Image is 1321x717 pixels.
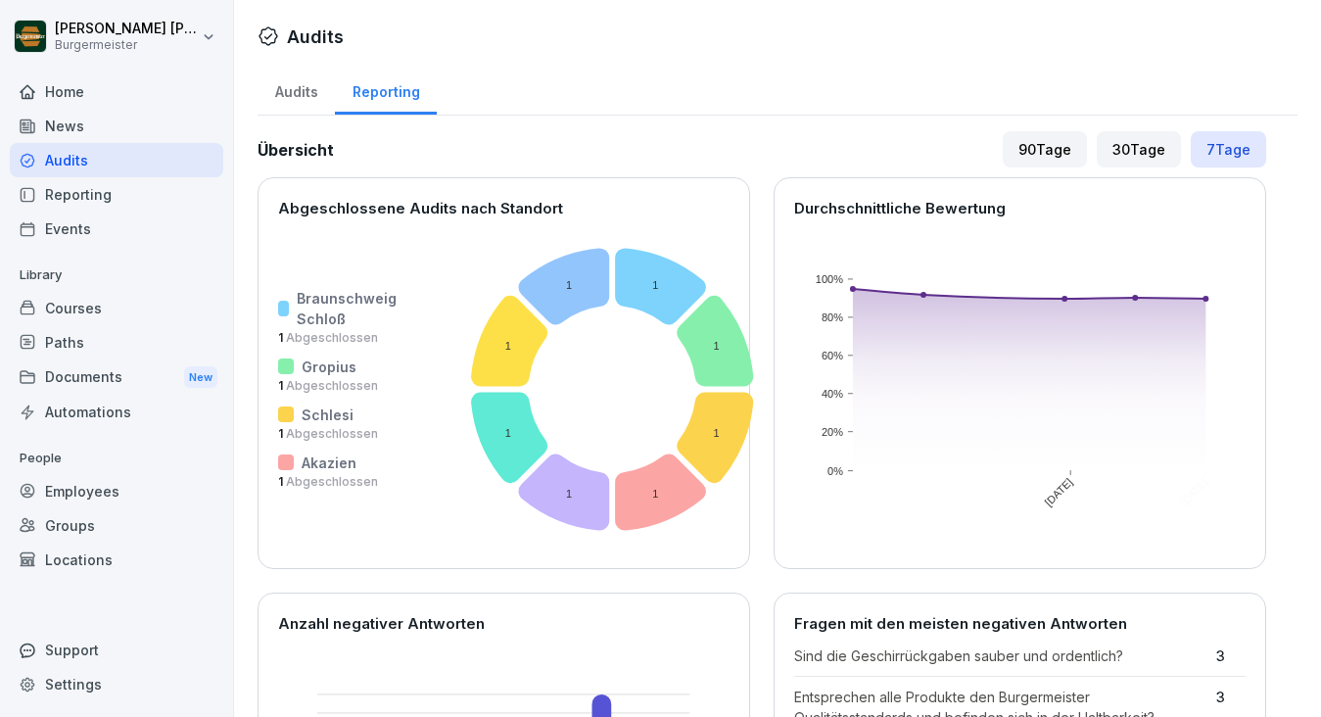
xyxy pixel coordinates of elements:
text: 60% [822,350,843,361]
p: 3 [1216,645,1246,666]
p: Sind die Geschirrückgaben sauber und ordentlich? [794,645,1206,666]
div: Documents [10,359,223,396]
p: Braunschweig Schloß [297,288,401,329]
a: Events [10,212,223,246]
div: 7 Tage [1191,131,1266,167]
a: Reporting [10,177,223,212]
a: DocumentsNew [10,359,223,396]
span: Abgeschlossen [283,474,378,489]
div: 30 Tage [1097,131,1181,167]
a: Courses [10,291,223,325]
p: Gropius [302,357,356,377]
p: Akazien [302,453,356,473]
h2: Übersicht [258,138,334,162]
span: Abgeschlossen [283,426,378,441]
a: Audits [10,143,223,177]
p: Fragen mit den meisten negativen Antworten [794,613,1246,636]
a: Employees [10,474,223,508]
text: [DATE] [1043,476,1075,508]
p: 1 [278,377,401,395]
a: Reporting [335,65,437,115]
p: 1 [278,473,401,491]
p: Library [10,260,223,291]
a: Settings [10,667,223,701]
h1: Audits [287,24,344,50]
div: New [184,366,217,389]
a: Home [10,74,223,109]
p: Burgermeister [55,38,198,52]
p: 1 [278,425,401,443]
a: Locations [10,543,223,577]
text: 40% [822,388,843,400]
text: 80% [822,311,843,323]
p: Schlesi [302,405,354,425]
span: Abgeschlossen [283,330,378,345]
text: [DATE] [1178,476,1210,508]
text: 100% [816,273,843,285]
a: News [10,109,223,143]
a: Automations [10,395,223,429]
span: Abgeschlossen [283,378,378,393]
p: [PERSON_NAME] [PERSON_NAME] [55,21,198,37]
a: Groups [10,508,223,543]
p: Durchschnittliche Bewertung [794,198,1246,220]
p: Abgeschlossene Audits nach Standort [278,198,730,220]
div: 90 Tage [1003,131,1087,167]
a: Audits [258,65,335,115]
text: 0% [827,465,843,477]
text: 20% [822,426,843,438]
p: 1 [278,329,401,347]
a: Paths [10,325,223,359]
p: People [10,443,223,474]
div: Support [10,633,223,667]
p: Anzahl negativer Antworten [278,613,730,636]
